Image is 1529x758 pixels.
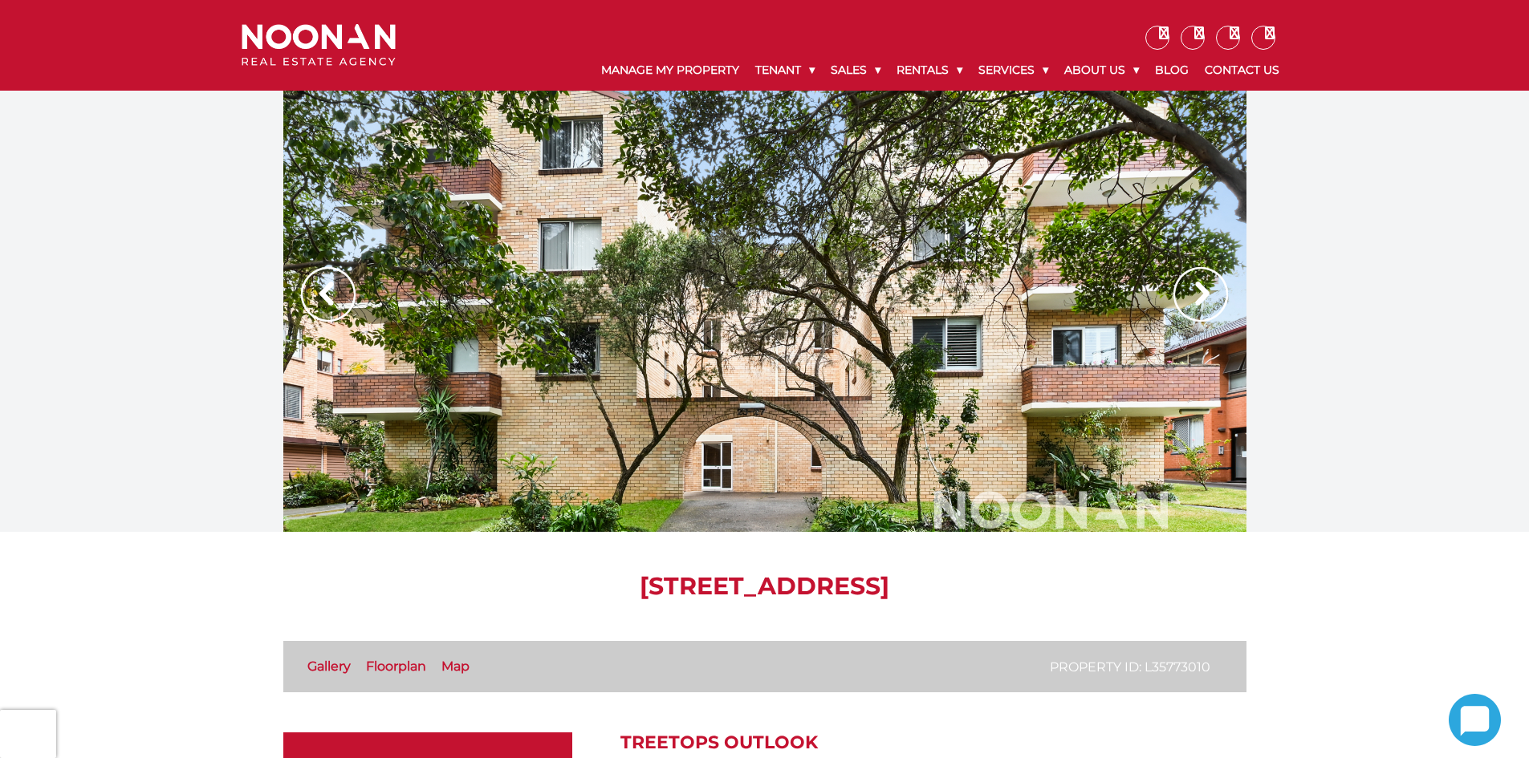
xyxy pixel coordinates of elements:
img: Arrow slider [1173,267,1228,322]
a: Contact Us [1197,50,1287,91]
a: Gallery [307,659,351,674]
img: Arrow slider [301,267,356,322]
h1: [STREET_ADDRESS] [283,572,1246,601]
a: Map [441,659,470,674]
a: Tenant [747,50,823,91]
a: About Us [1056,50,1147,91]
a: Sales [823,50,889,91]
a: Floorplan [366,659,426,674]
a: Blog [1147,50,1197,91]
a: Rentals [889,50,970,91]
h2: Treetops Outlook [620,732,1246,753]
img: Noonan Real Estate Agency [242,24,396,67]
p: Property ID: L35773010 [1050,657,1210,677]
a: Services [970,50,1056,91]
a: Manage My Property [593,50,747,91]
